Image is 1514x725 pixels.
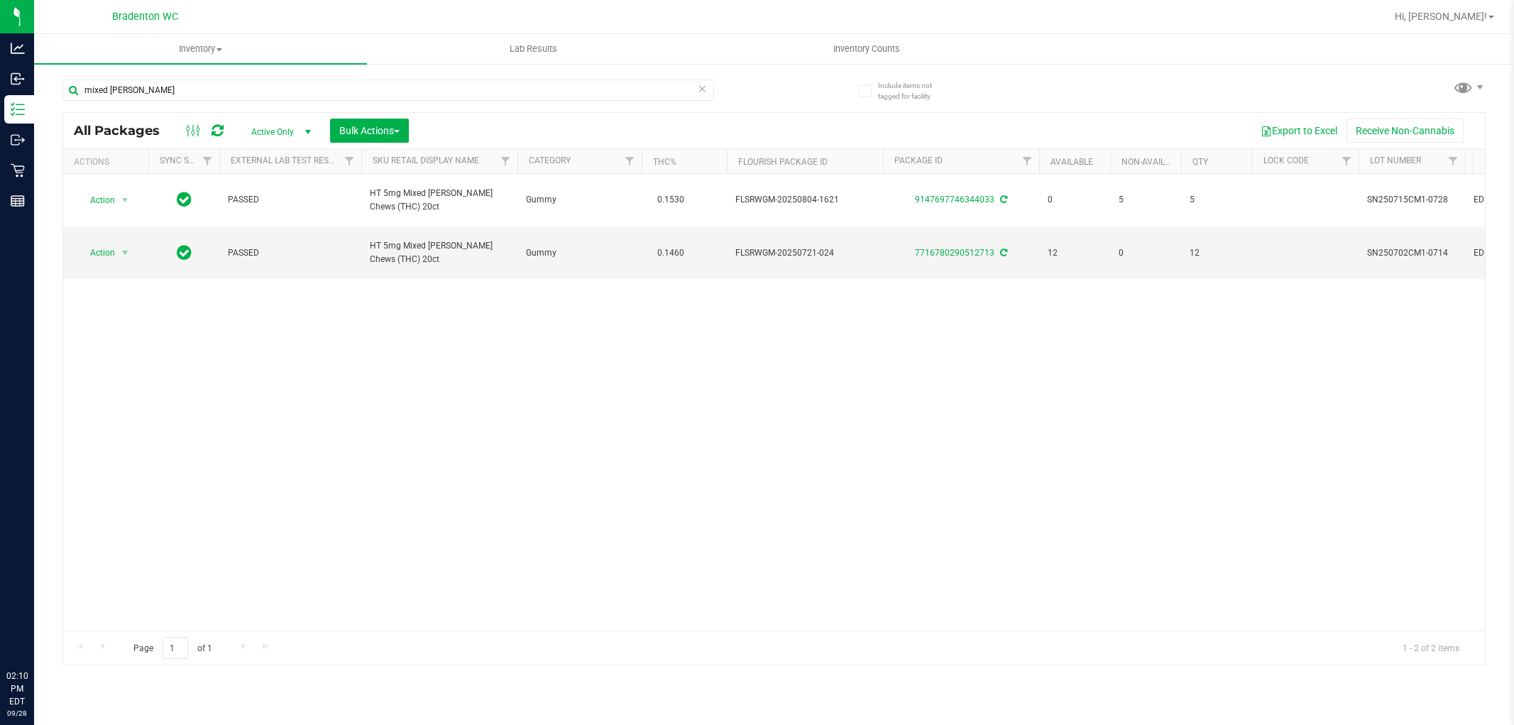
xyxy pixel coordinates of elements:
[1367,193,1457,207] span: SN250715CM1-0728
[1391,637,1471,658] span: 1 - 2 of 2 items
[814,43,919,55] span: Inventory Counts
[1048,246,1102,260] span: 12
[529,156,571,165] a: Category
[116,190,134,210] span: select
[650,190,691,210] span: 0.1530
[700,34,1033,64] a: Inventory Counts
[526,246,633,260] span: Gummy
[160,156,214,165] a: Sync Status
[228,193,353,207] span: PASSED
[1346,119,1464,143] button: Receive Non-Cannabis
[177,190,192,209] span: In Sync
[1121,157,1185,167] a: Non-Available
[367,34,700,64] a: Lab Results
[1190,193,1244,207] span: 5
[34,34,367,64] a: Inventory
[1251,119,1346,143] button: Export to Excel
[74,123,174,138] span: All Packages
[494,149,517,173] a: Filter
[11,194,25,208] inline-svg: Reports
[370,239,509,266] span: HT 5mg Mixed [PERSON_NAME] Chews (THC) 20ct
[998,195,1007,205] span: Sync from Compliance System
[6,670,28,708] p: 02:10 PM EDT
[735,246,874,260] span: FLSRWGM-20250721-024
[34,43,367,55] span: Inventory
[330,119,409,143] button: Bulk Actions
[121,637,224,659] span: Page of 1
[338,149,361,173] a: Filter
[163,637,188,659] input: 1
[1192,157,1208,167] a: Qty
[1051,157,1093,167] a: Available
[77,190,116,210] span: Action
[11,163,25,178] inline-svg: Retail
[370,187,509,214] span: HT 5mg Mixed [PERSON_NAME] Chews (THC) 20ct
[915,195,994,205] a: 9147697746344033
[1335,149,1359,173] a: Filter
[998,248,1007,258] span: Sync from Compliance System
[112,11,178,23] span: Bradenton WC
[231,156,342,165] a: External Lab Test Result
[196,149,219,173] a: Filter
[1119,193,1173,207] span: 5
[1190,246,1244,260] span: 12
[1395,11,1487,22] span: Hi, [PERSON_NAME]!
[14,611,57,654] iframe: Resource center
[77,243,116,263] span: Action
[6,708,28,719] p: 09/28
[11,133,25,147] inline-svg: Outbound
[650,243,691,263] span: 0.1460
[339,125,400,136] span: Bulk Actions
[11,102,25,116] inline-svg: Inventory
[735,193,874,207] span: FLSRWGM-20250804-1621
[618,149,642,173] a: Filter
[1048,193,1102,207] span: 0
[653,157,676,167] a: THC%
[1263,156,1309,165] a: Lock Code
[11,72,25,86] inline-svg: Inbound
[698,80,708,98] span: Clear
[177,243,192,263] span: In Sync
[228,246,353,260] span: PASSED
[894,156,943,165] a: Package ID
[62,80,714,101] input: Search Package ID, Item Name, SKU, Lot or Part Number...
[526,193,633,207] span: Gummy
[1367,246,1457,260] span: SN250702CM1-0714
[878,80,949,102] span: Include items not tagged for facility
[1119,246,1173,260] span: 0
[1370,156,1421,165] a: Lot Number
[915,248,994,258] a: 7716780290512713
[116,243,134,263] span: select
[11,41,25,55] inline-svg: Analytics
[1016,149,1039,173] a: Filter
[1442,149,1465,173] a: Filter
[74,157,143,167] div: Actions
[738,157,828,167] a: Flourish Package ID
[490,43,576,55] span: Lab Results
[373,156,479,165] a: Sku Retail Display Name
